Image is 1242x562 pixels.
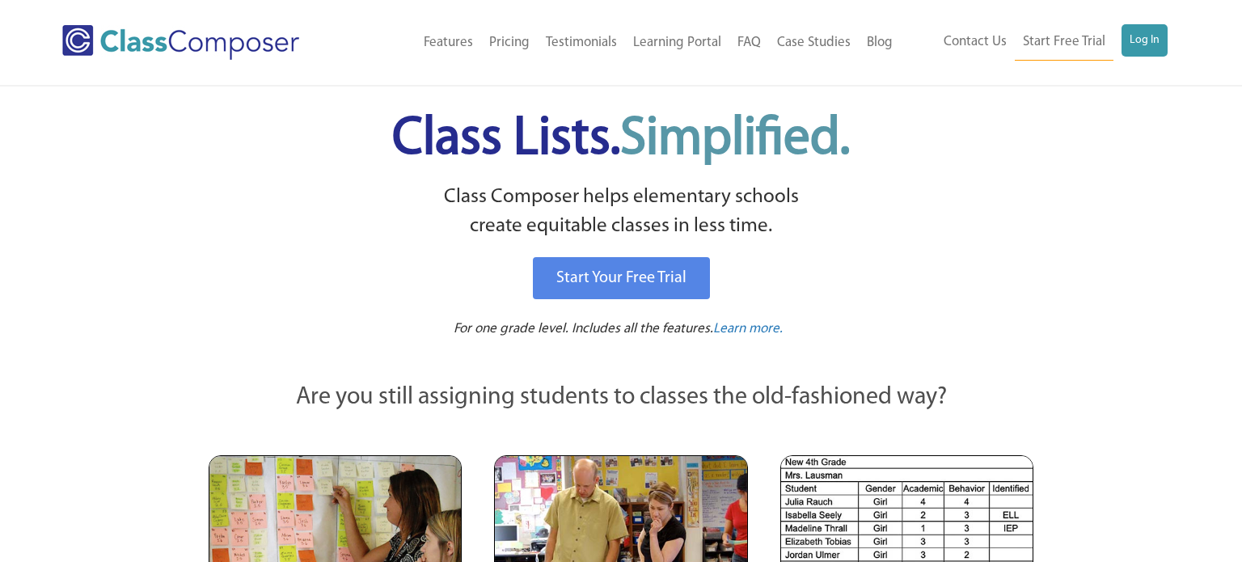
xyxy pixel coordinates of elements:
a: Pricing [481,25,538,61]
a: Features [416,25,481,61]
span: Simplified. [620,113,850,166]
img: Class Composer [62,25,299,60]
a: Learning Portal [625,25,729,61]
span: Class Lists. [392,113,850,166]
a: Log In [1122,24,1168,57]
a: Case Studies [769,25,859,61]
nav: Header Menu [353,25,900,61]
p: Class Composer helps elementary schools create equitable classes in less time. [206,183,1036,242]
a: Testimonials [538,25,625,61]
a: Contact Us [936,24,1015,60]
span: Start Your Free Trial [556,270,686,286]
a: Blog [859,25,901,61]
span: Learn more. [713,322,783,336]
a: Start Your Free Trial [533,257,710,299]
a: Learn more. [713,319,783,340]
span: For one grade level. Includes all the features. [454,322,713,336]
a: Start Free Trial [1015,24,1113,61]
p: Are you still assigning students to classes the old-fashioned way? [209,380,1033,416]
nav: Header Menu [901,24,1168,61]
a: FAQ [729,25,769,61]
